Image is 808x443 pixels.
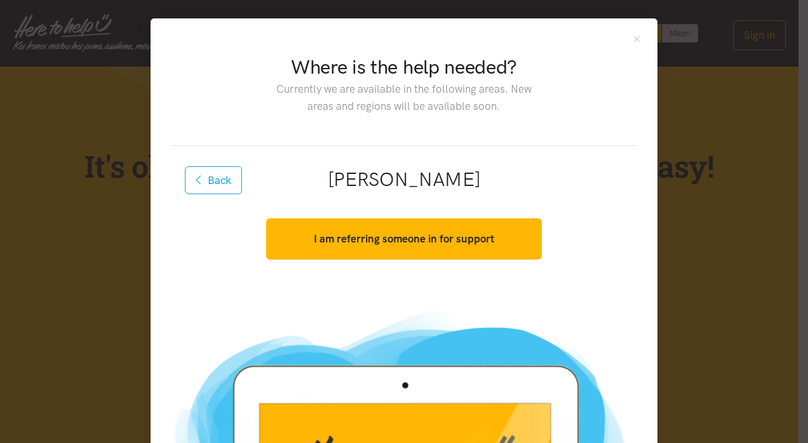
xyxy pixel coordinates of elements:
[266,81,541,115] p: Currently we are available in the following areas. New areas and regions will be available soon.
[631,34,642,44] button: Close
[266,54,541,81] h2: Where is the help needed?
[191,166,617,193] h2: [PERSON_NAME]
[266,218,541,260] button: I am referring someone in for support
[185,166,242,194] button: Back
[314,232,494,245] strong: I am referring someone in for support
